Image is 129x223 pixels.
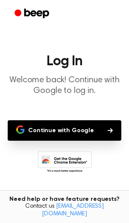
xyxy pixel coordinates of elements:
[7,55,122,68] h1: Log In
[5,203,124,218] span: Contact us
[42,203,104,217] a: [EMAIL_ADDRESS][DOMAIN_NAME]
[7,75,122,96] p: Welcome back! Continue with Google to log in.
[8,120,121,141] button: Continue with Google
[9,6,57,22] a: Beep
